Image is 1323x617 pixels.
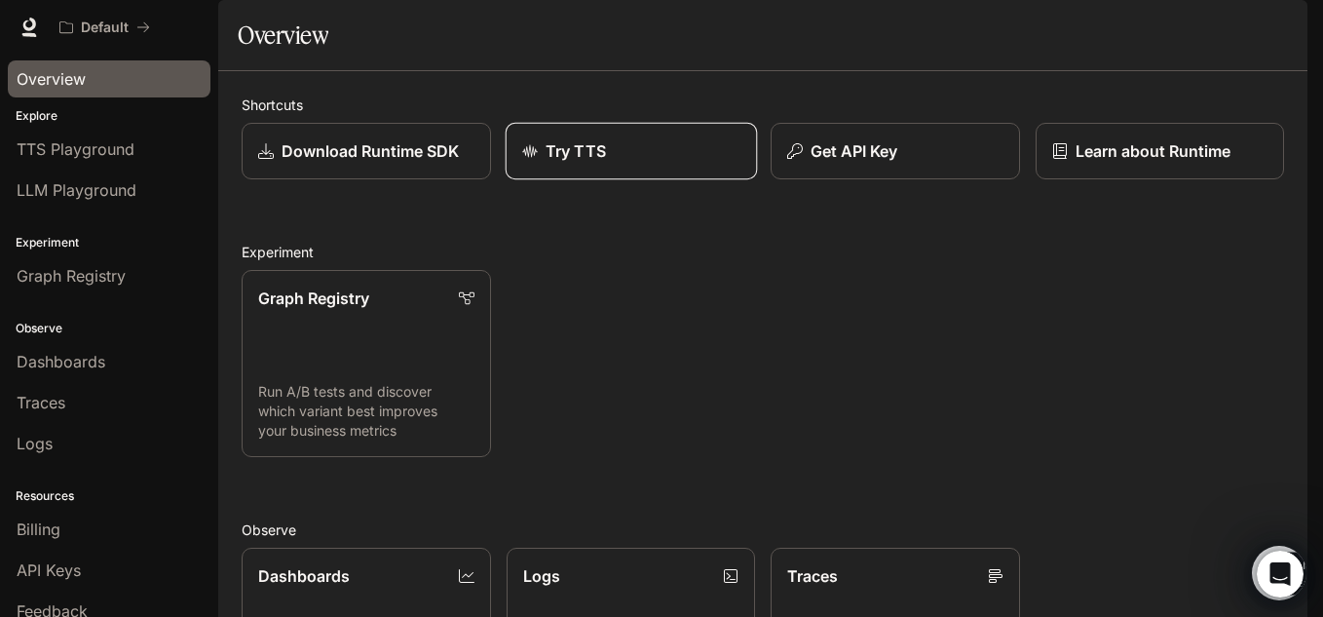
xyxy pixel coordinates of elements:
[258,564,350,588] p: Dashboards
[282,139,459,163] p: Download Runtime SDK
[238,16,328,55] h1: Overview
[242,242,1284,262] h2: Experiment
[20,17,280,32] div: Need help?
[1257,551,1304,598] iframe: Intercom live chat
[258,382,474,441] p: Run A/B tests and discover which variant best improves your business metrics
[546,139,606,163] p: Try TTS
[242,270,491,457] a: Graph RegistryRun A/B tests and discover which variant best improves your business metrics
[505,123,756,180] a: Try TTS
[242,520,1284,540] h2: Observe
[1076,139,1230,163] p: Learn about Runtime
[51,8,159,47] button: All workspaces
[258,287,369,310] p: Graph Registry
[523,564,560,588] p: Logs
[242,123,491,179] a: Download Runtime SDK
[1036,123,1285,179] a: Learn about Runtime
[787,564,838,588] p: Traces
[81,19,129,36] p: Default
[1252,546,1306,600] iframe: Intercom live chat discovery launcher
[242,95,1284,115] h2: Shortcuts
[20,32,280,53] div: The team typically replies in under 3h
[8,8,337,61] div: Open Intercom Messenger
[771,123,1020,179] button: Get API Key
[811,139,897,163] p: Get API Key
